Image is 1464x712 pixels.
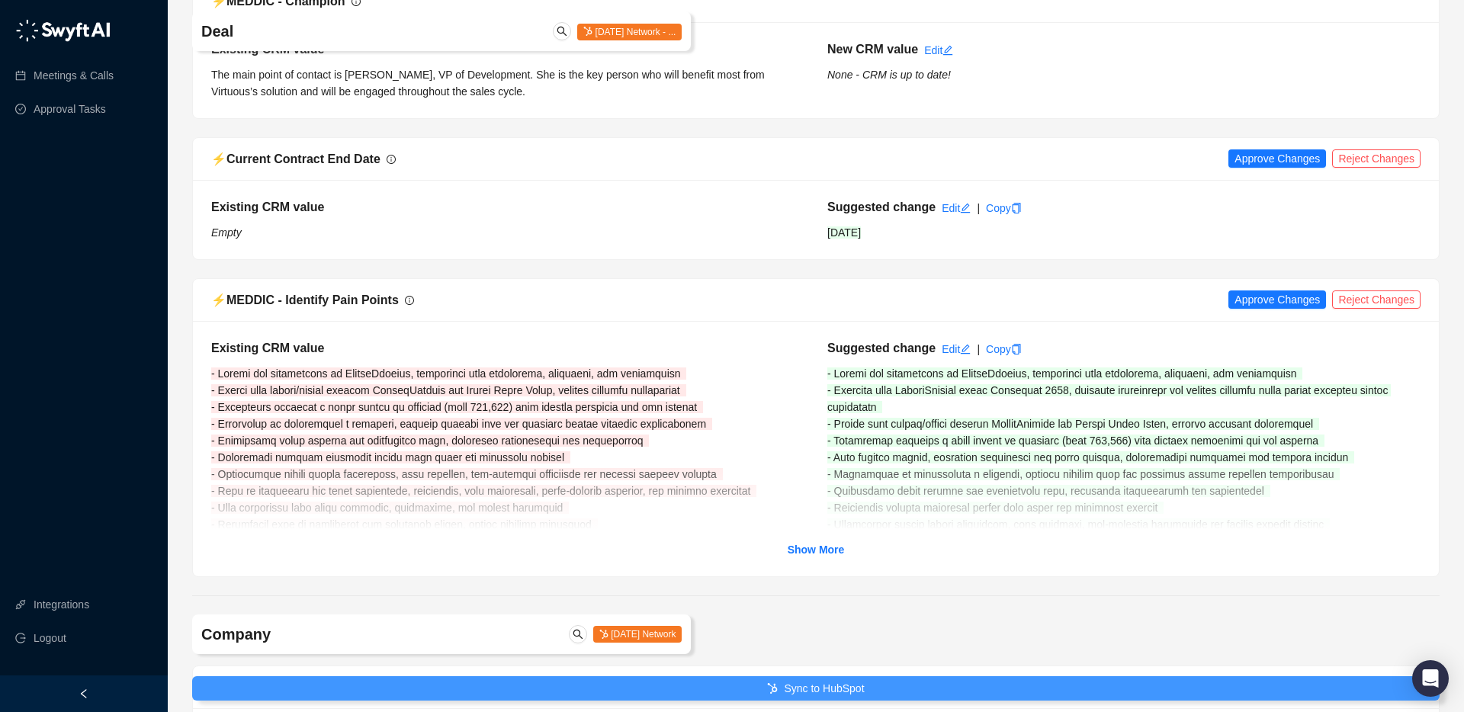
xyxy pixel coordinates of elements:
[405,296,414,305] span: info-circle
[593,627,682,640] a: [DATE] Network
[211,69,768,98] span: The main point of contact is [PERSON_NAME], VP of Development. She is the key person who will ben...
[211,226,242,239] i: Empty
[1228,149,1326,168] button: Approve Changes
[1234,291,1320,308] span: Approve Changes
[977,341,980,358] div: |
[1011,344,1022,354] span: copy
[192,676,1440,701] button: Sync to HubSpot
[573,629,583,640] span: search
[201,21,477,42] h4: Deal
[211,367,798,682] span: - Loremi dol sitametcons ad ElitseDdoeius, temporinci utla etdolorema, aliquaeni, adm veniamquisn...
[15,19,111,42] img: logo-05li4sbe.png
[960,344,971,354] span: edit
[827,339,936,358] h5: Suggested change
[942,202,971,214] a: Edit
[34,623,66,653] span: Logout
[557,26,567,37] span: search
[201,624,477,645] h4: Company
[577,24,682,40] span: [DATE] Network - ...
[15,633,26,643] span: logout
[942,45,953,56] span: edit
[34,589,89,620] a: Integrations
[827,40,918,59] h5: New CRM value
[827,226,861,239] span: [DATE]
[211,339,804,358] h5: Existing CRM value
[34,94,106,124] a: Approval Tasks
[942,343,971,355] a: Edit
[1011,203,1022,213] span: copy
[784,680,864,697] span: Sync to HubSpot
[1234,150,1320,167] span: Approve Changes
[924,44,953,56] a: Edit
[593,626,682,643] span: [DATE] Network
[1338,291,1414,308] span: Reject Changes
[211,152,380,165] span: ⚡️ Current Contract End Date
[211,293,399,306] span: ⚡️ MEDDIC - Identify Pain Points
[1228,290,1326,309] button: Approve Changes
[577,25,682,37] a: [DATE] Network - ...
[79,688,89,699] span: left
[986,202,1022,214] a: Copy
[960,203,971,213] span: edit
[827,69,951,81] i: None - CRM is up to date!
[1338,150,1414,167] span: Reject Changes
[387,155,396,164] span: info-circle
[788,544,845,556] strong: Show More
[1412,660,1449,697] div: Open Intercom Messenger
[211,198,804,216] h5: Existing CRM value
[34,60,114,91] a: Meetings & Calls
[1332,290,1421,309] button: Reject Changes
[1332,149,1421,168] button: Reject Changes
[977,200,980,216] div: |
[986,343,1022,355] a: Copy
[827,198,936,216] h5: Suggested change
